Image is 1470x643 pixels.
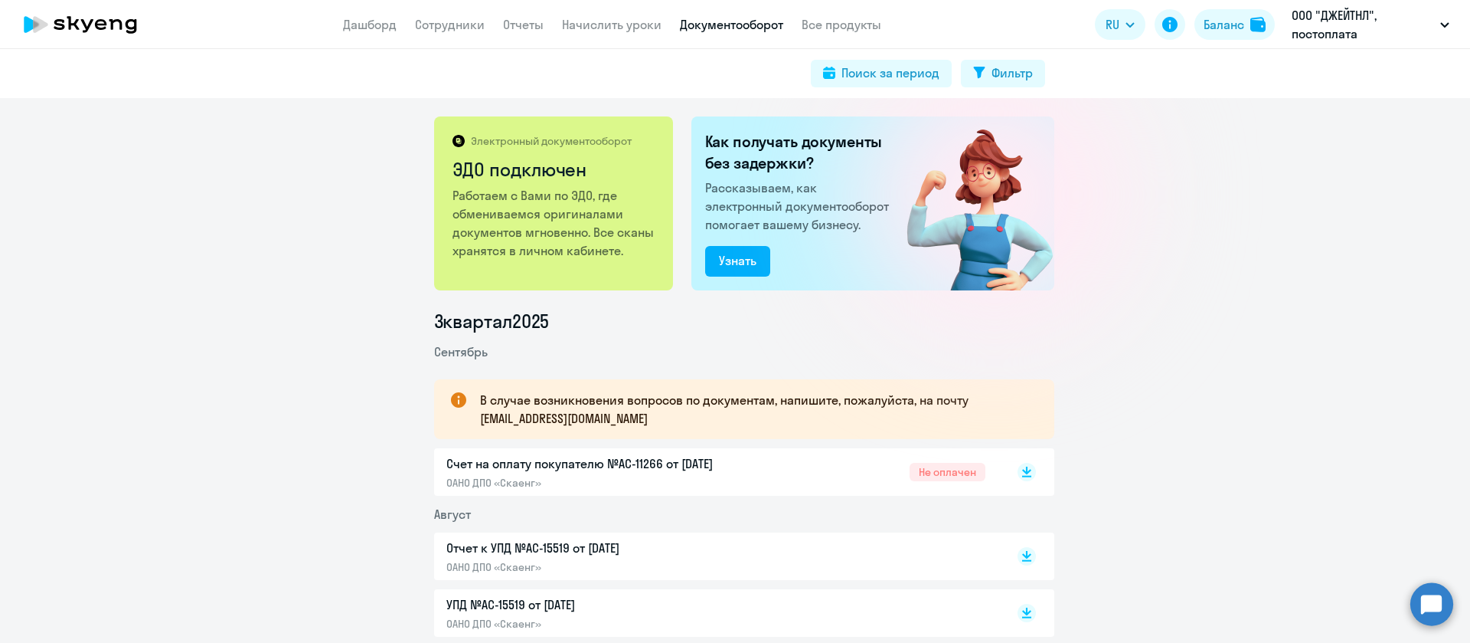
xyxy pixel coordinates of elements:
a: Начислить уроки [562,17,661,32]
a: Дашборд [343,17,397,32]
div: Поиск за период [841,64,939,82]
p: ООО "ДЖЕЙТНЛ", постоплата [1292,6,1434,43]
p: Рассказываем, как электронный документооборот помогает вашему бизнесу. [705,179,895,234]
p: Отчет к УПД №AC-15519 от [DATE] [446,539,768,557]
a: Сотрудники [415,17,485,32]
a: Счет на оплату покупателю №AC-11266 от [DATE]ОАНО ДПО «Скаенг»Не оплачен [446,454,985,490]
span: Август [434,507,471,522]
a: УПД №AC-15519 от [DATE]ОАНО ДПО «Скаенг» [446,595,985,631]
p: УПД №AC-15519 от [DATE] [446,595,768,614]
img: balance [1250,17,1266,32]
a: Документооборот [680,17,783,32]
h2: ЭДО подключен [452,157,657,182]
img: connected [882,116,1054,290]
div: Баланс [1204,15,1244,34]
button: ООО "ДЖЕЙТНЛ", постоплата [1284,6,1457,43]
button: RU [1095,9,1145,40]
p: ОАНО ДПО «Скаенг» [446,476,768,490]
p: ОАНО ДПО «Скаенг» [446,617,768,631]
span: RU [1106,15,1119,34]
span: Сентябрь [434,344,488,359]
p: Работаем с Вами по ЭДО, где обмениваемся оригиналами документов мгновенно. Все сканы хранятся в л... [452,186,657,260]
div: Фильтр [991,64,1033,82]
div: Узнать [719,251,756,270]
button: Балансbalance [1194,9,1275,40]
h2: Как получать документы без задержки? [705,131,895,174]
button: Поиск за период [811,60,952,87]
li: 3 квартал 2025 [434,309,1054,333]
span: Не оплачен [910,463,985,481]
p: Электронный документооборот [471,134,632,148]
button: Фильтр [961,60,1045,87]
p: Счет на оплату покупателю №AC-11266 от [DATE] [446,454,768,473]
a: Отчеты [503,17,544,32]
p: ОАНО ДПО «Скаенг» [446,560,768,574]
p: В случае возникновения вопросов по документам, напишите, пожалуйста, на почту [EMAIL_ADDRESS][DOM... [480,391,1027,428]
a: Все продукты [802,17,881,32]
button: Узнать [705,246,770,277]
a: Отчет к УПД №AC-15519 от [DATE]ОАНО ДПО «Скаенг» [446,539,985,574]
